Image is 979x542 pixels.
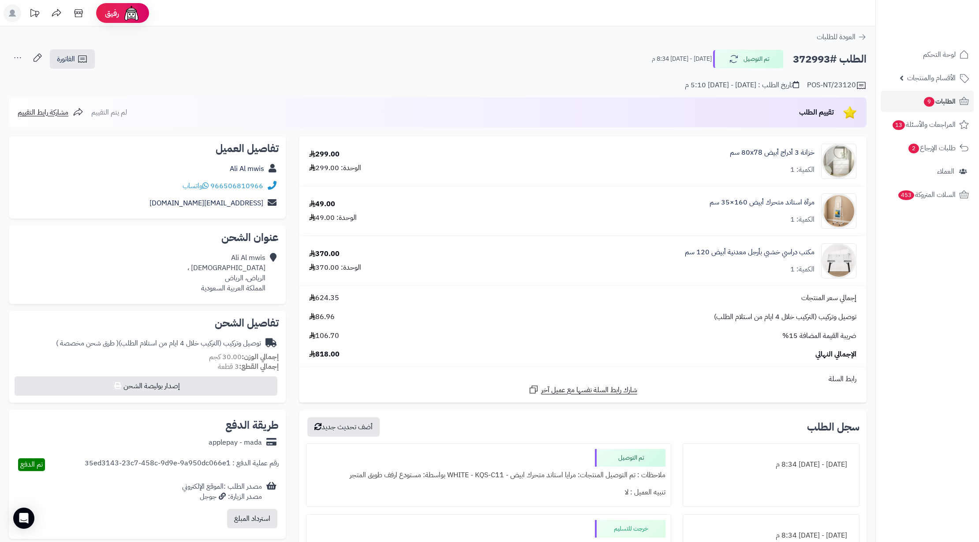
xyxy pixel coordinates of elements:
span: 818.00 [309,349,340,360]
strong: إجمالي الوزن: [242,352,279,362]
img: ai-face.png [123,4,140,22]
span: المراجعات والأسئلة [892,119,956,131]
span: 13 [892,120,905,130]
button: استرداد المبلغ [227,509,277,528]
div: توصيل وتركيب (التركيب خلال 4 ايام من استلام الطلب) [56,338,261,349]
div: applepay - mada [209,438,262,448]
span: 2 [908,143,919,154]
a: الفاتورة [50,49,95,69]
div: الكمية: 1 [790,215,815,225]
a: واتساب [183,181,209,191]
a: لوحة التحكم [881,44,974,65]
img: logo-2.png [919,12,971,30]
h2: طريقة الدفع [225,420,279,431]
span: لم يتم التقييم [91,107,127,118]
a: Ali Al mwis [230,163,264,174]
strong: إجمالي القطع: [239,361,279,372]
div: 299.00 [309,149,340,160]
a: العملاء [881,161,974,182]
span: العملاء [937,165,954,178]
span: السلات المتروكة [897,189,956,201]
span: ( طرق شحن مخصصة ) [56,338,119,349]
span: تقييم الطلب [799,107,834,118]
div: خرجت للتسليم [595,520,665,538]
small: [DATE] - [DATE] 8:34 م [652,55,712,63]
span: 453 [897,190,915,200]
div: رابط السلة [303,374,863,384]
div: مصدر الطلب :الموقع الإلكتروني [182,482,262,502]
span: 106.70 [309,331,339,341]
div: ملاحظات : تم التوصيل المنتجات: مرايا استاند متحرك ابيض - WHITE - KQS-C11 بواسطة: مستودع ارفف طويق... [312,467,665,484]
button: أضف تحديث جديد [307,417,380,437]
small: 30.00 كجم [209,352,279,362]
div: Open Intercom Messenger [13,508,34,529]
h2: تفاصيل العميل [16,143,279,154]
a: طلبات الإرجاع2 [881,137,974,159]
a: تحديثات المنصة [23,4,45,24]
h3: سجل الطلب [807,422,859,432]
span: الطلبات [923,95,956,108]
span: مشاركة رابط التقييم [18,107,68,118]
span: ضريبة القيمة المضافة 15% [782,331,856,341]
a: خزانة 3 أدراج أبيض ‎80x78 سم‏ [730,148,815,158]
a: مشاركة رابط التقييم [18,107,83,118]
span: الإجمالي النهائي [815,349,856,360]
small: 3 قطعة [218,361,279,372]
div: مصدر الزيارة: جوجل [182,492,262,502]
div: POS-NT/23120 [807,80,867,91]
a: 966506810966 [210,181,263,191]
span: لوحة التحكم [923,48,956,61]
a: مرآة استاند متحرك أبيض 160×35 سم [710,197,815,208]
span: شارك رابط السلة نفسها مع عميل آخر [541,385,637,395]
a: المراجعات والأسئلة13 [881,114,974,135]
button: تم التوصيل [713,50,784,68]
span: تم الدفع [20,459,43,470]
div: الوحدة: 299.00 [309,163,361,173]
img: 1753188266-1-90x90.jpg [822,193,856,229]
button: إصدار بوليصة الشحن [15,376,277,396]
span: الفاتورة [57,54,75,64]
div: الوحدة: 49.00 [309,213,357,223]
span: 86.96 [309,312,335,322]
h2: تفاصيل الشحن [16,318,279,328]
span: توصيل وتركيب (التركيب خلال 4 ايام من استلام الطلب) [714,312,856,322]
h2: عنوان الشحن [16,232,279,243]
a: السلات المتروكة453 [881,184,974,205]
span: رفيق [105,8,119,19]
div: الكمية: 1 [790,264,815,275]
span: طلبات الإرجاع [908,142,956,154]
img: 1747726412-1722524118422-1707225732053-1702539019812-884456456456-90x90.jpg [822,144,856,179]
span: العودة للطلبات [817,32,856,42]
a: [EMAIL_ADDRESS][DOMAIN_NAME] [149,198,263,208]
div: 370.00 [309,249,340,259]
div: 49.00 [309,199,335,209]
a: العودة للطلبات [817,32,867,42]
span: 624.35 [309,293,339,303]
h2: الطلب #372993 [793,50,867,68]
a: شارك رابط السلة نفسها مع عميل آخر [528,384,637,395]
div: تنبيه العميل : لا [312,484,665,501]
div: تم التوصيل [595,449,665,467]
a: الطلبات9 [881,91,974,112]
span: إجمالي سعر المنتجات [801,293,856,303]
div: تاريخ الطلب : [DATE] - [DATE] 5:10 م [685,80,799,90]
div: [DATE] - [DATE] 8:34 م [688,456,854,473]
img: 1755518062-1-90x90.jpg [822,243,856,278]
div: Ali Al mwis [DEMOGRAPHIC_DATA] ، الرياض، الرياض المملكة العربية السعودية [187,253,265,293]
span: 9 [923,97,935,107]
div: الكمية: 1 [790,165,815,175]
a: مكتب دراسي خشبي بأرجل معدنية أبيض 120 سم [685,247,815,257]
div: الوحدة: 370.00 [309,263,361,273]
div: رقم عملية الدفع : 35ed3143-23c7-458c-9d9e-9a950dc066e1 [85,458,279,471]
span: الأقسام والمنتجات [907,72,956,84]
